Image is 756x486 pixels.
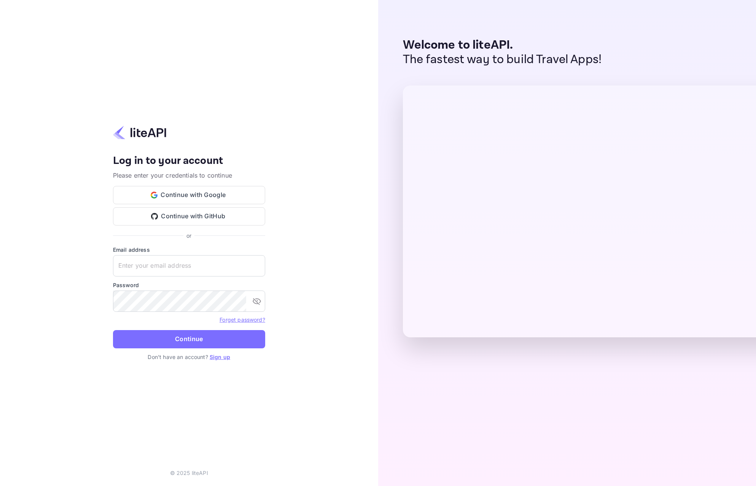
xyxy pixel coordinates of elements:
p: Don't have an account? [113,353,265,361]
button: Continue with Google [113,186,265,204]
label: Password [113,281,265,289]
a: Sign up [210,354,230,360]
button: toggle password visibility [249,294,264,309]
p: Welcome to liteAPI. [403,38,602,52]
p: Please enter your credentials to continue [113,171,265,180]
input: Enter your email address [113,255,265,276]
button: Continue with GitHub [113,207,265,226]
p: or [186,232,191,240]
button: Continue [113,330,265,348]
p: The fastest way to build Travel Apps! [403,52,602,67]
a: Forget password? [220,316,265,323]
h4: Log in to your account [113,154,265,168]
p: © 2025 liteAPI [170,469,208,477]
label: Email address [113,246,265,254]
img: liteapi [113,125,166,140]
a: Forget password? [220,316,265,323]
